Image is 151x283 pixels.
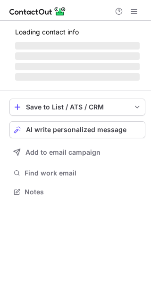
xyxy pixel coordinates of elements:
span: Notes [25,188,142,196]
span: ‌ [15,42,140,50]
button: Find work email [9,166,145,180]
span: Add to email campaign [25,149,101,156]
div: Save to List / ATS / CRM [26,103,129,111]
button: AI write personalized message [9,121,145,138]
button: save-profile-one-click [9,99,145,116]
span: ‌ [15,63,140,70]
span: Find work email [25,169,142,177]
button: Add to email campaign [9,144,145,161]
p: Loading contact info [15,28,140,36]
span: ‌ [15,73,140,81]
button: Notes [9,185,145,199]
span: ‌ [15,52,140,60]
span: AI write personalized message [26,126,126,133]
img: ContactOut v5.3.10 [9,6,66,17]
